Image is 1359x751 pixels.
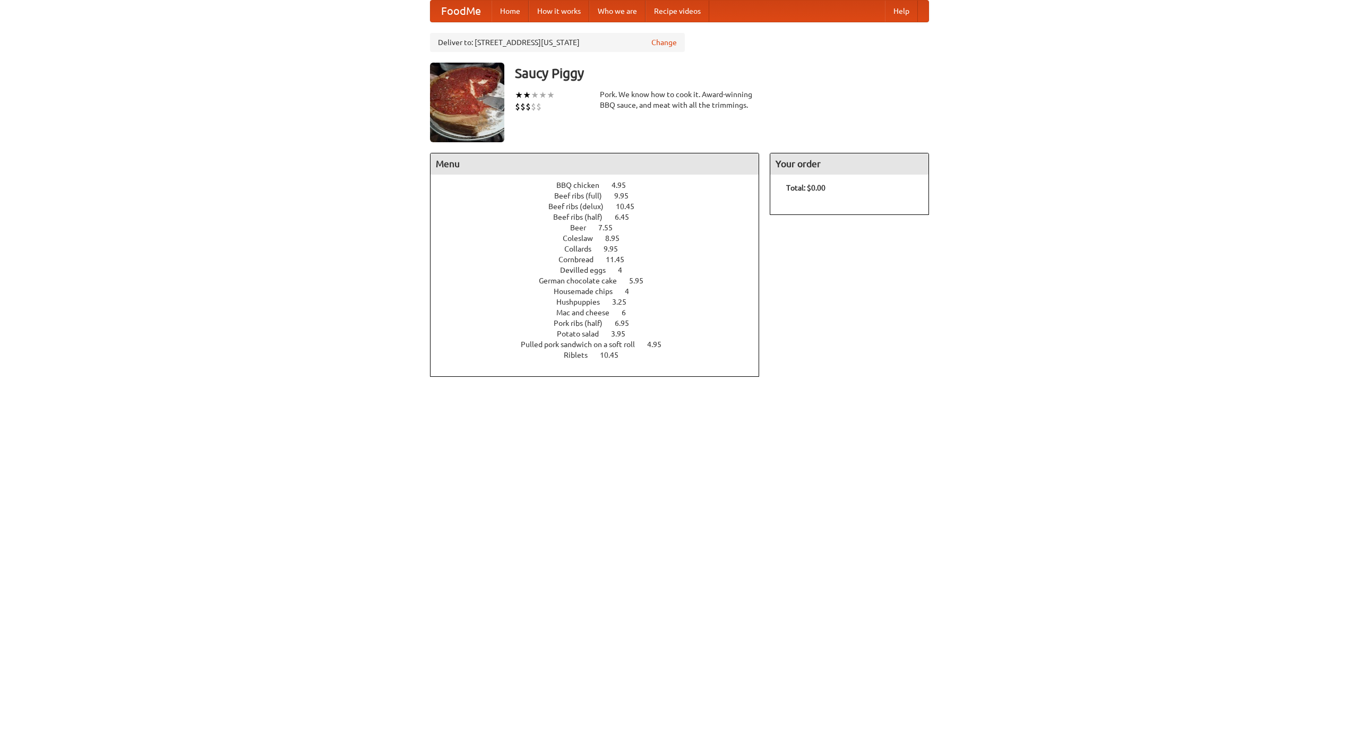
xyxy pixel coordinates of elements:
span: Mac and cheese [556,308,620,317]
h3: Saucy Piggy [515,63,929,84]
a: Mac and cheese 6 [556,308,646,317]
span: Pulled pork sandwich on a soft roll [521,340,646,349]
span: 9.95 [614,192,639,200]
div: Pork. We know how to cook it. Award-winning BBQ sauce, and meat with all the trimmings. [600,89,759,110]
span: 3.95 [611,330,636,338]
span: Coleslaw [563,234,604,243]
a: Coleslaw 8.95 [563,234,639,243]
a: Change [651,37,677,48]
a: Beer 7.55 [570,223,632,232]
a: Collards 9.95 [564,245,638,253]
a: Beef ribs (half) 6.45 [553,213,649,221]
span: 4.95 [647,340,672,349]
li: $ [520,101,526,113]
a: Pulled pork sandwich on a soft roll 4.95 [521,340,681,349]
span: Beef ribs (delux) [548,202,614,211]
li: $ [536,101,541,113]
span: 10.45 [616,202,645,211]
h4: Menu [431,153,759,175]
span: 10.45 [600,351,629,359]
span: Potato salad [557,330,609,338]
span: 6.95 [615,319,640,327]
li: ★ [539,89,547,101]
a: Beef ribs (delux) 10.45 [548,202,654,211]
span: 4.95 [612,181,637,189]
a: Hushpuppies 3.25 [556,298,646,306]
span: 6 [622,308,637,317]
a: FoodMe [431,1,492,22]
a: Devilled eggs 4 [560,266,642,274]
span: 7.55 [598,223,623,232]
a: Pork ribs (half) 6.95 [554,319,649,327]
li: ★ [531,89,539,101]
a: German chocolate cake 5.95 [539,277,663,285]
li: $ [531,101,536,113]
span: 11.45 [606,255,635,264]
h4: Your order [770,153,928,175]
span: 3.25 [612,298,637,306]
span: Housemade chips [554,287,623,296]
span: 4 [625,287,640,296]
li: ★ [523,89,531,101]
span: Beef ribs (full) [554,192,613,200]
li: ★ [547,89,555,101]
span: 8.95 [605,234,630,243]
span: 9.95 [604,245,629,253]
a: Beef ribs (full) 9.95 [554,192,648,200]
a: Recipe videos [646,1,709,22]
span: Cornbread [558,255,604,264]
a: Home [492,1,529,22]
li: $ [515,101,520,113]
span: Beef ribs (half) [553,213,613,221]
span: Collards [564,245,602,253]
li: $ [526,101,531,113]
span: German chocolate cake [539,277,627,285]
li: ★ [515,89,523,101]
a: How it works [529,1,589,22]
a: Riblets 10.45 [564,351,638,359]
a: Potato salad 3.95 [557,330,645,338]
img: angular.jpg [430,63,504,142]
span: Riblets [564,351,598,359]
span: Beer [570,223,597,232]
span: 4 [618,266,633,274]
span: Pork ribs (half) [554,319,613,327]
a: Who we are [589,1,646,22]
span: BBQ chicken [556,181,610,189]
span: 6.45 [615,213,640,221]
a: Cornbread 11.45 [558,255,644,264]
a: Housemade chips 4 [554,287,649,296]
a: BBQ chicken 4.95 [556,181,646,189]
span: 5.95 [629,277,654,285]
span: Hushpuppies [556,298,610,306]
b: Total: $0.00 [786,184,825,192]
a: Help [885,1,918,22]
div: Deliver to: [STREET_ADDRESS][US_STATE] [430,33,685,52]
span: Devilled eggs [560,266,616,274]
